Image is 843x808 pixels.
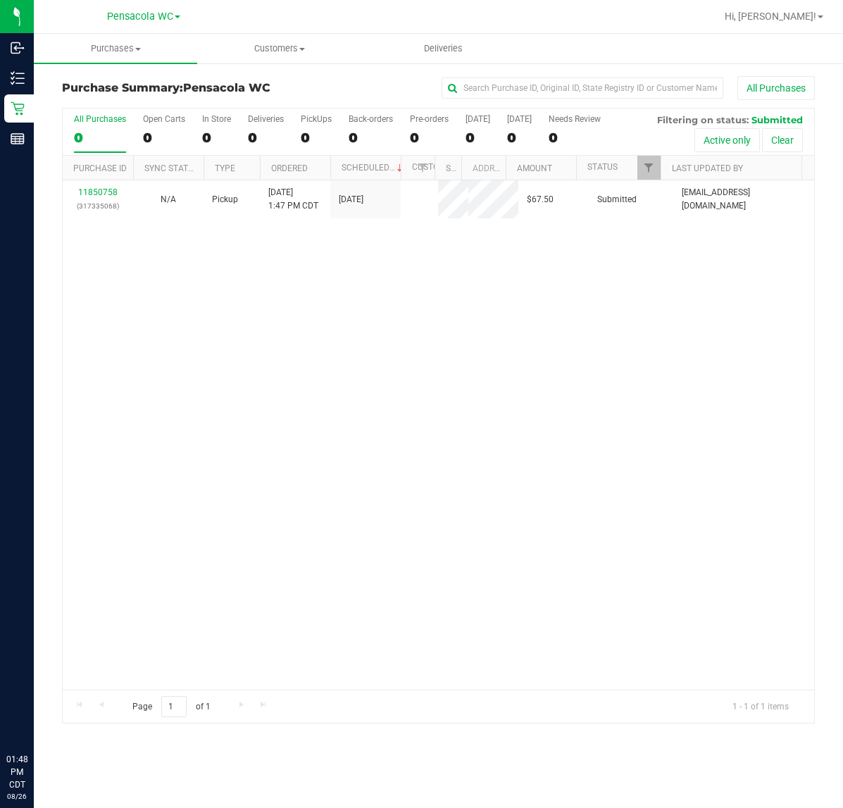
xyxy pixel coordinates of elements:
[11,132,25,146] inline-svg: Reports
[466,130,490,146] div: 0
[34,42,197,55] span: Purchases
[657,114,749,125] span: Filtering on status:
[721,696,800,717] span: 1 - 1 of 1 items
[339,193,363,206] span: [DATE]
[301,130,332,146] div: 0
[507,130,532,146] div: 0
[161,193,176,206] button: N/A
[361,34,525,63] a: Deliveries
[78,187,118,197] a: 11850758
[549,114,601,124] div: Needs Review
[410,130,449,146] div: 0
[143,114,185,124] div: Open Carts
[587,162,618,172] a: Status
[461,156,506,180] th: Address
[349,130,393,146] div: 0
[74,114,126,124] div: All Purchases
[751,114,803,125] span: Submitted
[120,696,222,718] span: Page of 1
[74,130,126,146] div: 0
[248,114,284,124] div: Deliveries
[271,163,308,173] a: Ordered
[144,163,199,173] a: Sync Status
[71,199,125,213] p: (317335068)
[161,696,187,718] input: 1
[202,114,231,124] div: In Store
[161,194,176,204] span: Not Applicable
[198,42,360,55] span: Customers
[682,186,806,213] span: [EMAIL_ADDRESS][DOMAIN_NAME]
[507,114,532,124] div: [DATE]
[737,76,815,100] button: All Purchases
[212,193,238,206] span: Pickup
[672,163,743,173] a: Last Updated By
[637,156,661,180] a: Filter
[762,128,803,152] button: Clear
[143,130,185,146] div: 0
[6,753,27,791] p: 01:48 PM CDT
[517,163,552,173] a: Amount
[694,128,760,152] button: Active only
[405,42,482,55] span: Deliveries
[6,791,27,802] p: 08/26
[11,41,25,55] inline-svg: Inbound
[549,130,601,146] div: 0
[11,71,25,85] inline-svg: Inventory
[197,34,361,63] a: Customers
[183,81,270,94] span: Pensacola WC
[34,34,197,63] a: Purchases
[62,82,313,94] h3: Purchase Summary:
[73,163,127,173] a: Purchase ID
[725,11,816,22] span: Hi, [PERSON_NAME]!
[411,156,434,180] a: Filter
[442,77,723,99] input: Search Purchase ID, Original ID, State Registry ID or Customer Name...
[301,114,332,124] div: PickUps
[342,163,406,173] a: Scheduled
[268,186,318,213] span: [DATE] 1:47 PM CDT
[215,163,235,173] a: Type
[410,114,449,124] div: Pre-orders
[11,101,25,116] inline-svg: Retail
[107,11,173,23] span: Pensacola WC
[202,130,231,146] div: 0
[349,114,393,124] div: Back-orders
[248,130,284,146] div: 0
[597,193,637,206] span: Submitted
[446,163,520,173] a: State Registry ID
[14,695,56,738] iframe: Resource center
[466,114,490,124] div: [DATE]
[527,193,554,206] span: $67.50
